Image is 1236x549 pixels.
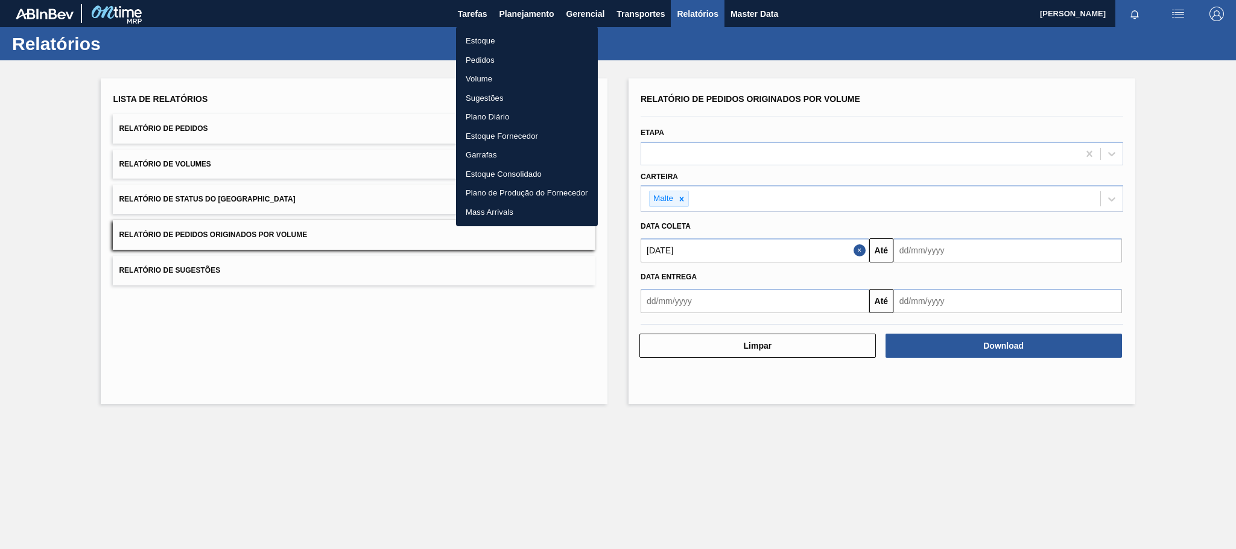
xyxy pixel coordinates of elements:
a: Estoque Fornecedor [456,127,598,146]
a: Estoque Consolidado [456,165,598,184]
a: Plano de Produção do Fornecedor [456,183,598,203]
a: Estoque [456,31,598,51]
a: Mass Arrivals [456,203,598,222]
a: Volume [456,69,598,89]
a: Pedidos [456,51,598,70]
a: Sugestões [456,89,598,108]
a: Plano Diário [456,107,598,127]
a: Garrafas [456,145,598,165]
